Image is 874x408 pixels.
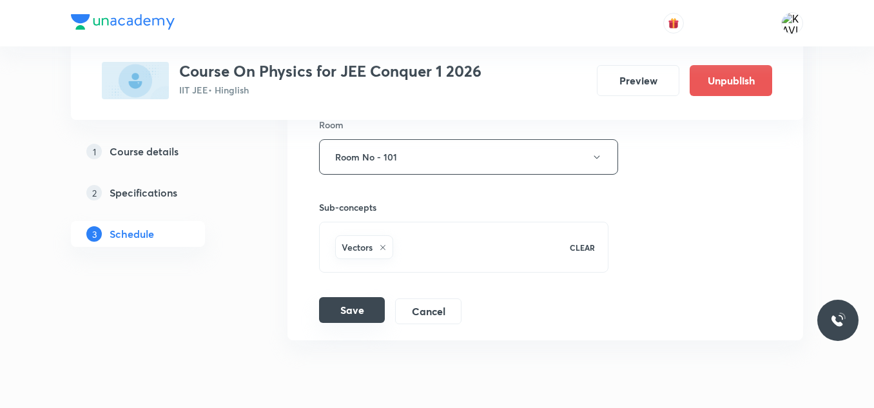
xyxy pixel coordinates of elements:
[668,17,679,29] img: avatar
[830,313,846,328] img: ttu
[179,62,481,81] h3: Course On Physics for JEE Conquer 1 2026
[663,13,684,34] button: avatar
[86,185,102,200] p: 2
[102,62,169,99] img: 01556936-4A21-429E-BF8C-9ECAC3AD550D_plus.png
[395,298,461,324] button: Cancel
[110,226,154,242] h5: Schedule
[71,180,246,206] a: 2Specifications
[110,185,177,200] h5: Specifications
[570,242,595,253] p: CLEAR
[319,118,344,131] h6: Room
[690,65,772,96] button: Unpublish
[71,14,175,30] img: Company Logo
[179,83,481,97] p: IIT JEE • Hinglish
[71,14,175,33] a: Company Logo
[110,144,179,159] h5: Course details
[71,139,246,164] a: 1Course details
[319,200,608,214] h6: Sub-concepts
[86,144,102,159] p: 1
[319,297,385,323] button: Save
[342,240,373,254] h6: Vectors
[781,12,803,34] img: KAVITA YADAV
[319,139,618,175] button: Room No - 101
[597,65,679,96] button: Preview
[86,226,102,242] p: 3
